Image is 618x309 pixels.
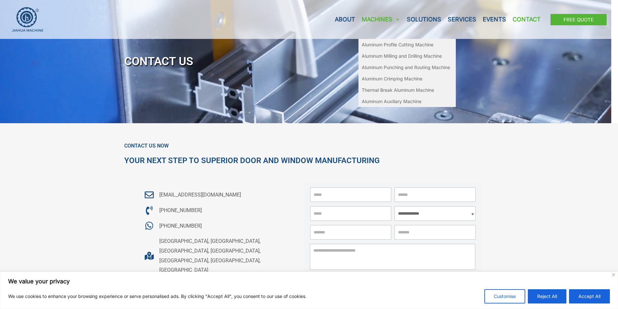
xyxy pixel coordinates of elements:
[358,50,456,62] a: Aluminum Milling and Drilling Machine
[528,289,566,303] button: Reject All
[8,292,307,300] p: We use cookies to enhance your browsing experience or serve personalised ads. By clicking "Accept...
[551,14,607,25] a: Free Quote
[358,73,456,84] a: Aluminum Crimping Machine
[569,289,610,303] button: Accept All
[144,190,281,200] a: [EMAIL_ADDRESS][DOMAIN_NAME]
[124,51,494,72] h1: CONTACT US
[310,187,391,202] input: *Name
[144,221,281,231] a: [PHONE_NUMBER]
[358,84,456,96] a: Thermal Break Aluminum Machine
[310,225,391,240] input: Company
[358,62,456,73] a: Aluminum Punching and Routing Machine
[158,206,202,215] span: [PHONE_NUMBER]
[11,7,44,32] img: JH Aluminium Window & Door Processing Machines
[612,273,615,276] img: Close
[8,278,610,285] p: We value your privacy
[310,244,475,270] textarea: Please enter message here
[310,206,391,221] input: Phone
[484,289,525,303] button: Customise
[394,225,476,240] input: Country
[158,236,281,275] span: [GEOGRAPHIC_DATA], [GEOGRAPHIC_DATA], [GEOGRAPHIC_DATA], [GEOGRAPHIC_DATA], [GEOGRAPHIC_DATA], [G...
[358,96,456,107] a: Aluminum Auxiliary Machine
[144,206,281,215] a: [PHONE_NUMBER]
[124,156,494,166] h2: Your Next Step to Superior Door and Window Manufacturing
[158,190,241,200] span: [EMAIL_ADDRESS][DOMAIN_NAME]
[394,206,476,221] select: *Machine Type
[394,187,476,202] input: *Email
[158,221,202,231] span: [PHONE_NUMBER]
[358,39,456,50] a: Aluminum Profile Cutting Machine
[124,143,494,149] h6: Contact Us Now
